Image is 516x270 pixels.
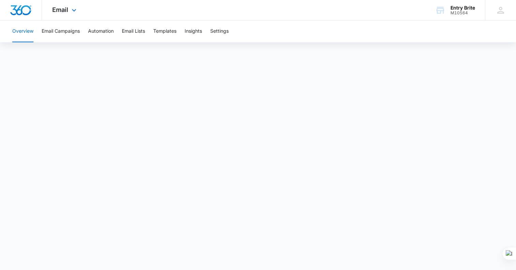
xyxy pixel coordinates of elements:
[185,20,202,42] button: Insights
[210,20,229,42] button: Settings
[153,20,176,42] button: Templates
[88,20,114,42] button: Automation
[122,20,145,42] button: Email Lists
[12,20,33,42] button: Overview
[450,11,475,15] div: account id
[52,6,68,13] span: Email
[450,5,475,11] div: account name
[42,20,80,42] button: Email Campaigns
